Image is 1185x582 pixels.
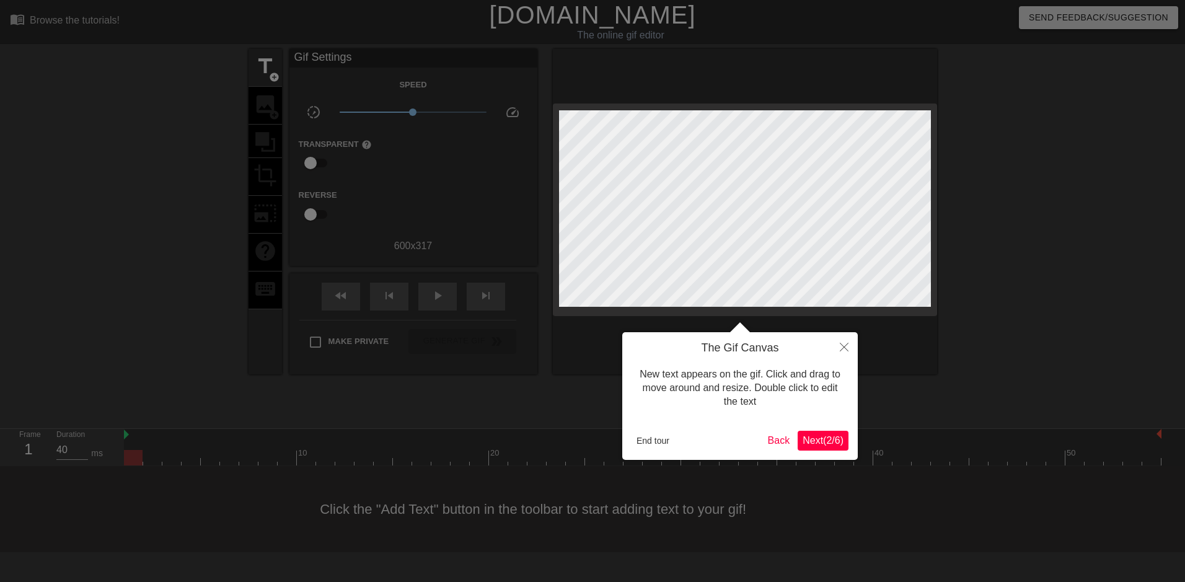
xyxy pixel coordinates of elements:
[830,332,858,361] button: Close
[632,355,848,421] div: New text appears on the gif. Click and drag to move around and resize. Double click to edit the text
[763,431,795,451] button: Back
[632,342,848,355] h4: The Gif Canvas
[798,431,848,451] button: Next
[803,435,844,446] span: Next ( 2 / 6 )
[632,431,674,450] button: End tour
